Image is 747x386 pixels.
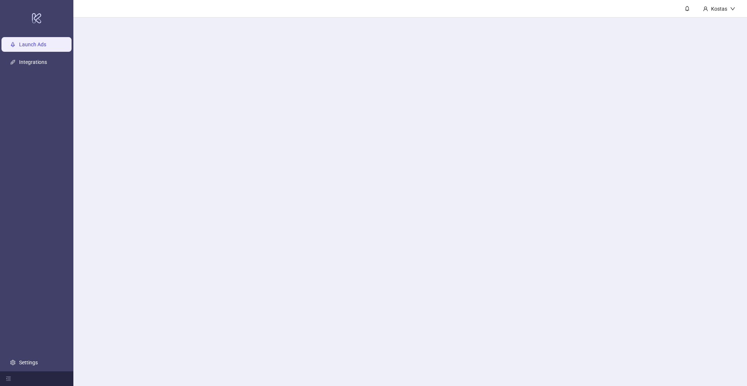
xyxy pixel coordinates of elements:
[685,6,690,11] span: bell
[19,360,38,365] a: Settings
[708,5,730,13] div: Kostas
[19,42,46,47] a: Launch Ads
[6,376,11,381] span: menu-fold
[19,59,47,65] a: Integrations
[730,6,735,11] span: down
[703,6,708,11] span: user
